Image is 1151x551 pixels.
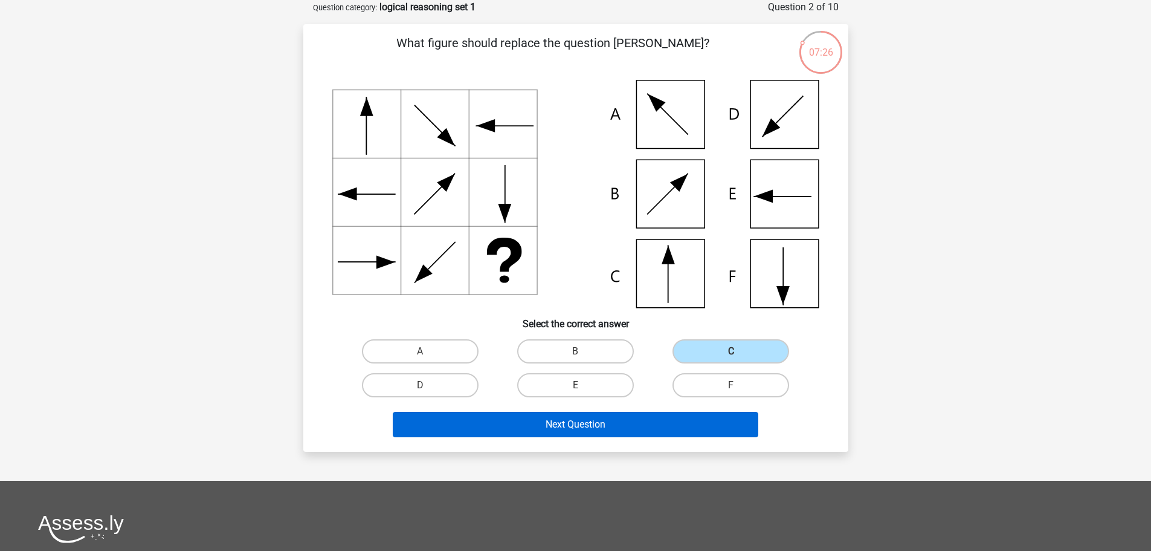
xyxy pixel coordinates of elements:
small: Question category: [313,3,377,12]
p: What figure should replace the question [PERSON_NAME]? [323,34,784,70]
label: A [362,339,479,364]
button: Next Question [393,412,758,437]
div: 07:26 [798,30,843,60]
strong: logical reasoning set 1 [379,1,476,13]
label: B [517,339,634,364]
label: D [362,373,479,397]
label: F [672,373,789,397]
h6: Select the correct answer [323,308,829,330]
img: Assessly logo [38,515,124,543]
label: C [672,339,789,364]
label: E [517,373,634,397]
